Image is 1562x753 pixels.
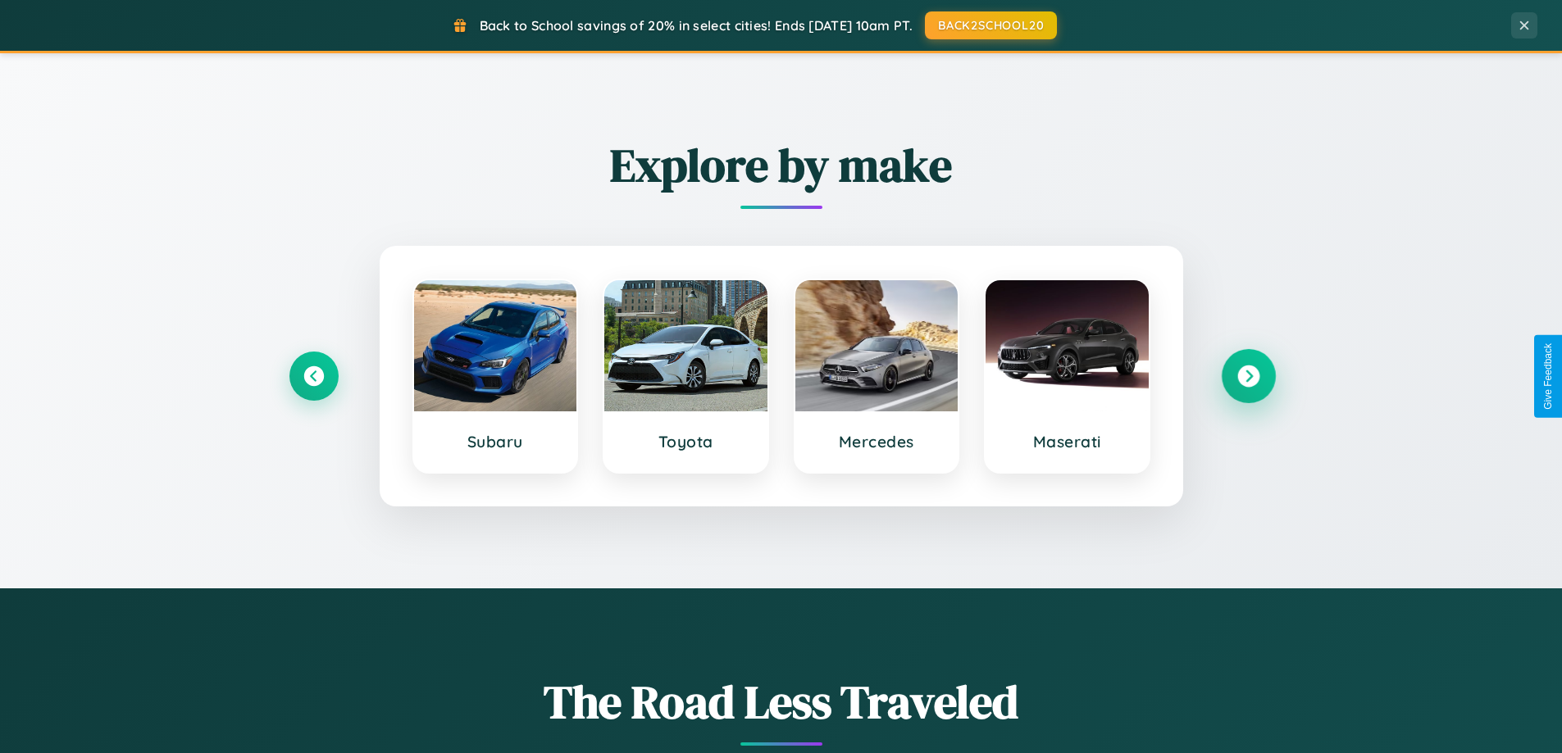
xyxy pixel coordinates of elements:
[812,432,942,451] h3: Mercedes
[480,17,913,34] span: Back to School savings of 20% in select cities! Ends [DATE] 10am PT.
[430,432,561,451] h3: Subaru
[289,670,1273,733] h1: The Road Less Traveled
[925,11,1057,39] button: BACK2SCHOOL20
[1002,432,1132,451] h3: Maserati
[1542,343,1554,410] div: Give Feedback
[621,432,751,451] h3: Toyota
[289,134,1273,197] h2: Explore by make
